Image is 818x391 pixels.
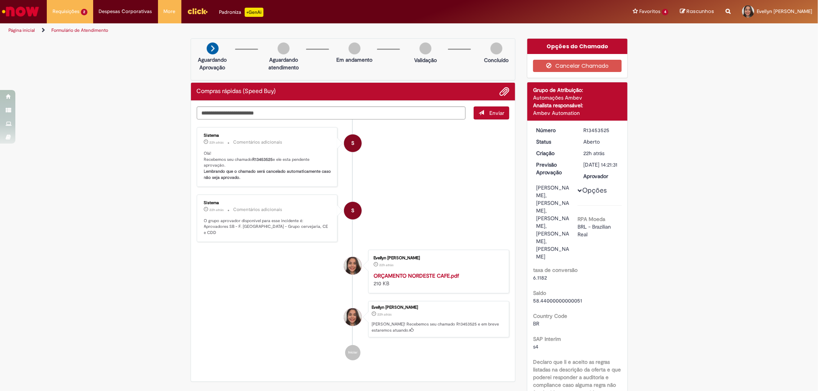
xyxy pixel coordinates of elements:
div: Sistema [204,133,332,138]
div: R13453525 [583,126,619,134]
span: 22h atrás [210,140,224,145]
div: Analista responsável: [533,101,622,109]
div: [DATE] 14:21:31 [583,161,619,169]
div: System [344,202,362,219]
img: arrow-next.png [207,43,219,54]
p: O grupo aprovador disponível para esse incidente é: Aprovadores SB - F. [GEOGRAPHIC_DATA] - Grupo... [204,218,332,236]
p: +GenAi [245,8,263,17]
dt: Aprovador [578,172,625,180]
div: Evellyn Luiza Ramos Rodrigues [344,308,362,326]
p: Olá! Recebemos seu chamado e ele esta pendente aprovação. [204,151,332,181]
dt: Número [530,126,578,134]
span: S [351,134,354,152]
span: 22h atrás [377,312,392,317]
ul: Trilhas de página [6,23,540,38]
a: ORÇAMENTO NORDESTE CAFE.pdf [374,272,459,279]
span: 22h atrás [583,150,604,157]
div: Aberto [583,138,619,146]
button: Adicionar anexos [499,87,509,97]
time: 27/08/2025 16:21:42 [210,208,224,212]
a: Formulário de Atendimento [51,27,108,33]
div: [PERSON_NAME], [PERSON_NAME], [PERSON_NAME], [PERSON_NAME], [PERSON_NAME] [536,184,572,260]
img: img-circle-grey.png [349,43,360,54]
div: System [344,134,362,152]
div: Automações Ambev [533,94,622,101]
b: R13453525 [253,157,273,162]
p: Aguardando Aprovação [194,56,231,71]
span: Rascunhos [686,8,714,15]
span: BRL - Brazilian Real [578,223,612,238]
img: img-circle-grey.png [490,43,502,54]
small: Comentários adicionais [234,206,283,213]
time: 27/08/2025 16:21:31 [377,312,392,317]
b: SAP Interim [533,335,561,342]
span: BR [533,320,539,327]
span: S [351,201,354,220]
ul: Histórico de tíquete [197,119,510,368]
div: Ambev Automation [533,109,622,117]
button: Cancelar Chamado [533,60,622,72]
p: [PERSON_NAME]! Recebemos seu chamado R13453525 e em breve estaremos atuando. [372,321,505,333]
p: Validação [414,56,437,64]
time: 27/08/2025 16:21:10 [379,263,393,267]
b: Country Code [533,312,567,319]
span: Favoritos [639,8,660,15]
span: Despesas Corporativas [99,8,152,15]
div: Padroniza [219,8,263,17]
img: ServiceNow [1,4,40,19]
div: 27/08/2025 16:21:31 [583,149,619,157]
p: Aguardando atendimento [265,56,302,71]
li: Evellyn Luiza Ramos Rodrigues [197,301,510,338]
div: Sistema [204,201,332,205]
span: More [164,8,176,15]
div: Opções do Chamado [527,39,627,54]
div: 210 KB [374,272,501,287]
img: click_logo_yellow_360x200.png [187,5,208,17]
b: RPA Moeda [578,216,605,222]
small: Comentários adicionais [234,139,283,146]
div: Grupo de Atribuição: [533,86,622,94]
div: Evellyn [PERSON_NAME] [374,256,501,260]
span: 22h atrás [210,208,224,212]
b: taxa de conversão [533,267,578,273]
span: s4 [533,343,538,350]
span: 4 [662,9,668,15]
a: Página inicial [8,27,35,33]
button: Enviar [474,106,509,119]
textarea: Digite sua mensagem aqui... [197,106,466,119]
dt: Criação [530,149,578,157]
div: Evellyn [PERSON_NAME] [372,305,505,310]
img: img-circle-grey.png [278,43,290,54]
span: 6.1182 [533,274,547,281]
div: Evellyn Luiza Ramos Rodrigues [344,257,362,275]
span: Evellyn [PERSON_NAME] [757,8,812,15]
span: 58.44000000000051 [533,297,582,304]
dt: Previsão Aprovação [530,161,578,176]
img: img-circle-grey.png [420,43,431,54]
p: Em andamento [336,56,372,64]
span: 2 [81,9,87,15]
p: Concluído [484,56,509,64]
a: Rascunhos [680,8,714,15]
b: Lembrando que o chamado será cancelado automaticamente caso não seja aprovado. [204,169,332,180]
span: 22h atrás [379,263,393,267]
span: Enviar [489,110,504,116]
time: 27/08/2025 16:21:31 [583,150,604,157]
b: Saldo [533,290,546,296]
span: Requisições [53,8,79,15]
h2: Compras rápidas (Speed Buy) Histórico de tíquete [197,88,276,95]
dt: Status [530,138,578,146]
